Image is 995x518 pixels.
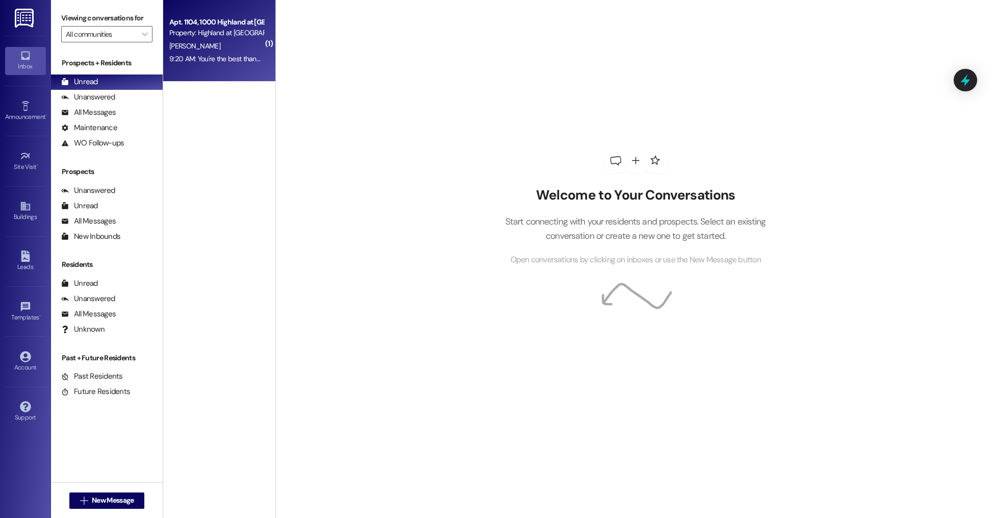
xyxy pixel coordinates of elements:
[61,386,130,397] div: Future Residents
[5,47,46,75] a: Inbox
[5,198,46,225] a: Buildings
[92,495,134,506] span: New Message
[51,259,163,270] div: Residents
[69,492,145,509] button: New Message
[5,398,46,426] a: Support
[490,187,781,204] h2: Welcome to Your Conversations
[61,185,115,196] div: Unanswered
[61,201,98,211] div: Unread
[142,30,147,38] i: 
[61,293,115,304] div: Unanswered
[169,41,220,51] span: [PERSON_NAME]
[15,9,36,28] img: ResiDesk Logo
[61,324,105,335] div: Unknown
[5,348,46,376] a: Account
[61,216,116,227] div: All Messages
[61,77,98,87] div: Unread
[61,309,116,319] div: All Messages
[51,353,163,363] div: Past + Future Residents
[45,112,47,119] span: •
[490,214,781,243] p: Start connecting with your residents and prospects. Select an existing conversation or create a n...
[61,138,124,149] div: WO Follow-ups
[5,298,46,326] a: Templates •
[61,10,152,26] label: Viewing conversations for
[37,162,38,169] span: •
[66,26,136,42] input: All communities
[61,231,120,242] div: New Inbounds
[5,147,46,175] a: Site Visit •
[61,92,115,103] div: Unanswered
[39,312,41,319] span: •
[169,17,264,28] div: Apt. 1104, 1000 Highland at [GEOGRAPHIC_DATA]
[80,497,88,505] i: 
[61,278,98,289] div: Unread
[511,254,761,266] span: Open conversations by clicking on inboxes or use the New Message button
[51,58,163,68] div: Prospects + Residents
[61,122,117,133] div: Maintenance
[169,28,264,38] div: Property: Highland at [GEOGRAPHIC_DATA]
[51,166,163,177] div: Prospects
[61,371,123,382] div: Past Residents
[61,107,116,118] div: All Messages
[169,54,346,63] div: 9:20 AM: You're the best thank you! Please keep me posted!
[5,248,46,275] a: Leads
